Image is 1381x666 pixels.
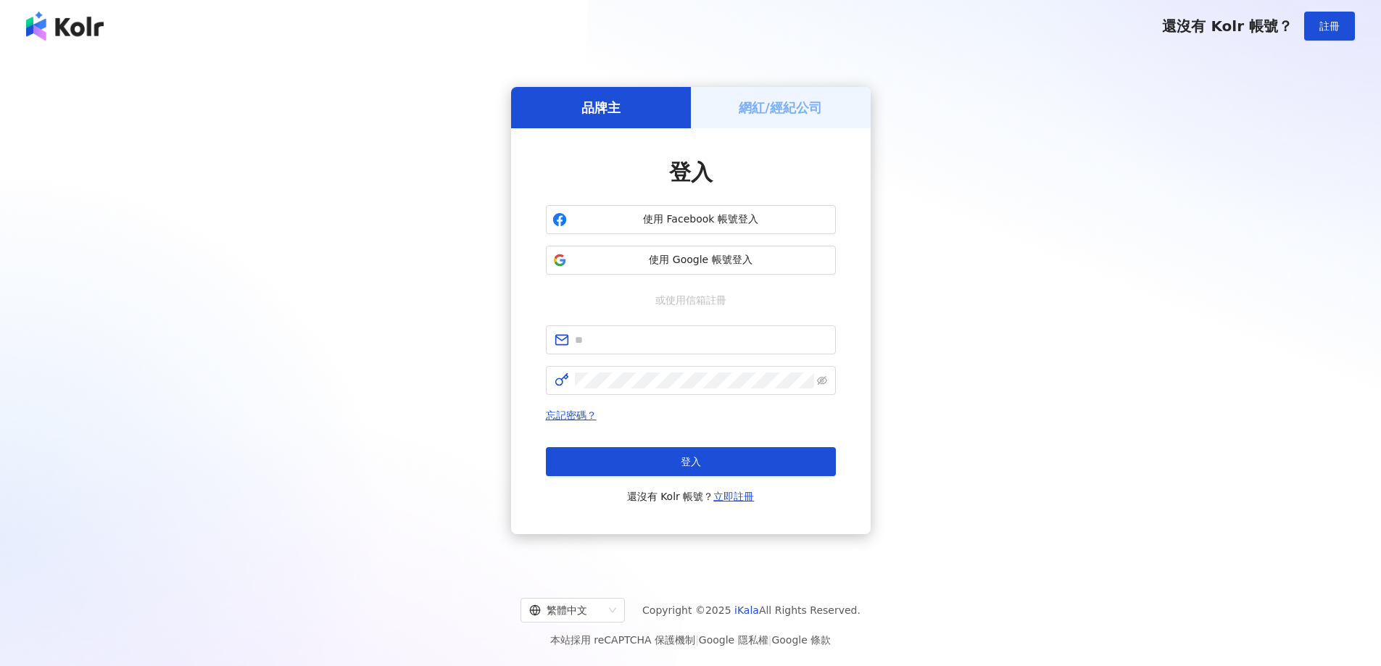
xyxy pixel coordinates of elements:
[734,604,759,616] a: iKala
[627,488,755,505] span: 還沒有 Kolr 帳號？
[768,634,772,646] span: |
[739,99,822,117] h5: 網紅/經紀公司
[581,99,621,117] h5: 品牌主
[642,602,860,619] span: Copyright © 2025 All Rights Reserved.
[681,456,701,467] span: 登入
[529,599,603,622] div: 繁體中文
[771,634,831,646] a: Google 條款
[1319,20,1340,32] span: 註冊
[817,375,827,386] span: eye-invisible
[546,246,836,275] button: 使用 Google 帳號登入
[546,409,597,421] a: 忘記密碼？
[1162,17,1293,35] span: 還沒有 Kolr 帳號？
[699,634,768,646] a: Google 隱私權
[713,491,754,502] a: 立即註冊
[546,205,836,234] button: 使用 Facebook 帳號登入
[550,631,831,649] span: 本站採用 reCAPTCHA 保護機制
[573,253,829,267] span: 使用 Google 帳號登入
[669,159,713,185] span: 登入
[573,212,829,227] span: 使用 Facebook 帳號登入
[546,447,836,476] button: 登入
[1304,12,1355,41] button: 註冊
[645,292,737,308] span: 或使用信箱註冊
[695,634,699,646] span: |
[26,12,104,41] img: logo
